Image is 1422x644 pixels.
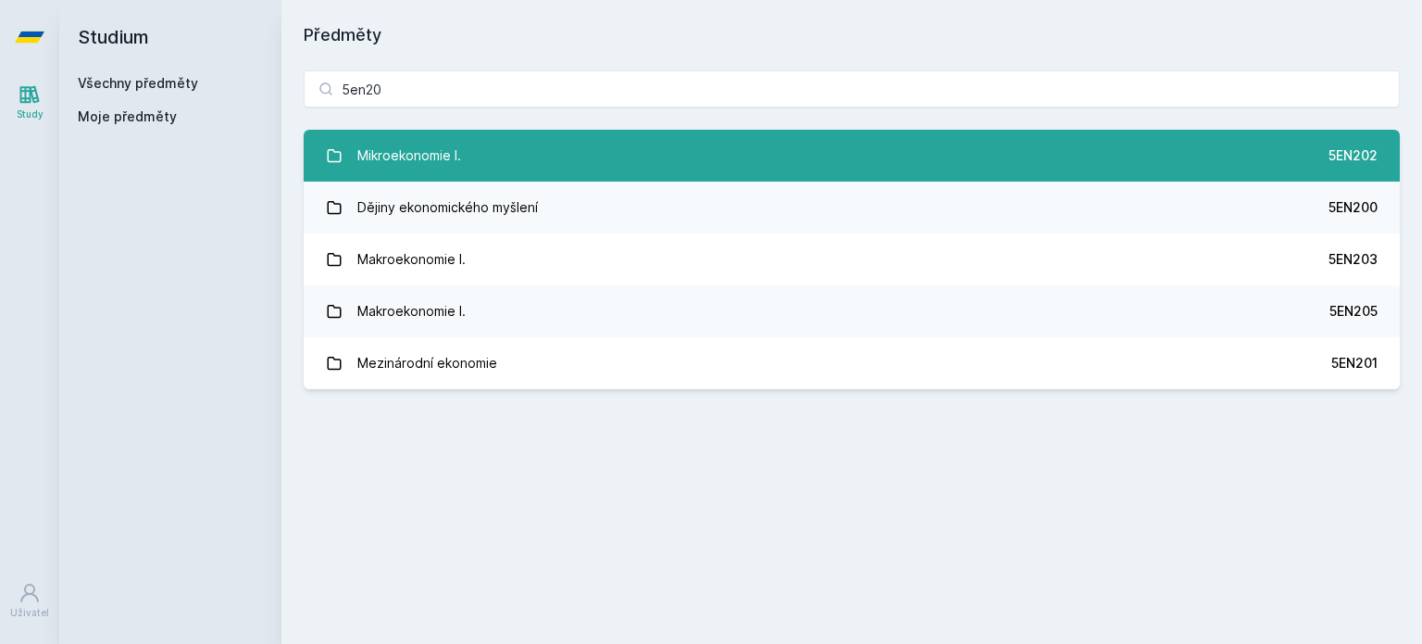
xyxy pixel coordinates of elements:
a: Mezinárodní ekonomie 5EN201 [304,337,1400,389]
a: Study [4,74,56,131]
div: Study [17,107,44,121]
a: Makroekonomie I. 5EN205 [304,285,1400,337]
div: Mezinárodní ekonomie [357,345,497,382]
a: Makroekonomie I. 5EN203 [304,234,1400,285]
div: 5EN200 [1328,198,1378,217]
a: Všechny předměty [78,75,198,91]
input: Název nebo ident předmětu… [304,70,1400,107]
div: Dějiny ekonomického myšlení [357,189,538,226]
div: 5EN203 [1328,250,1378,269]
div: 5EN202 [1328,146,1378,165]
div: Uživatel [10,606,49,620]
span: Moje předměty [78,107,177,126]
a: Mikroekonomie I. 5EN202 [304,130,1400,182]
a: Dějiny ekonomického myšlení 5EN200 [304,182,1400,234]
div: 5EN205 [1329,302,1378,321]
h1: Předměty [304,22,1400,48]
div: 5EN201 [1331,354,1378,373]
a: Uživatel [4,573,56,629]
div: Makroekonomie I. [357,293,466,330]
div: Makroekonomie I. [357,241,466,278]
div: Mikroekonomie I. [357,137,461,174]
